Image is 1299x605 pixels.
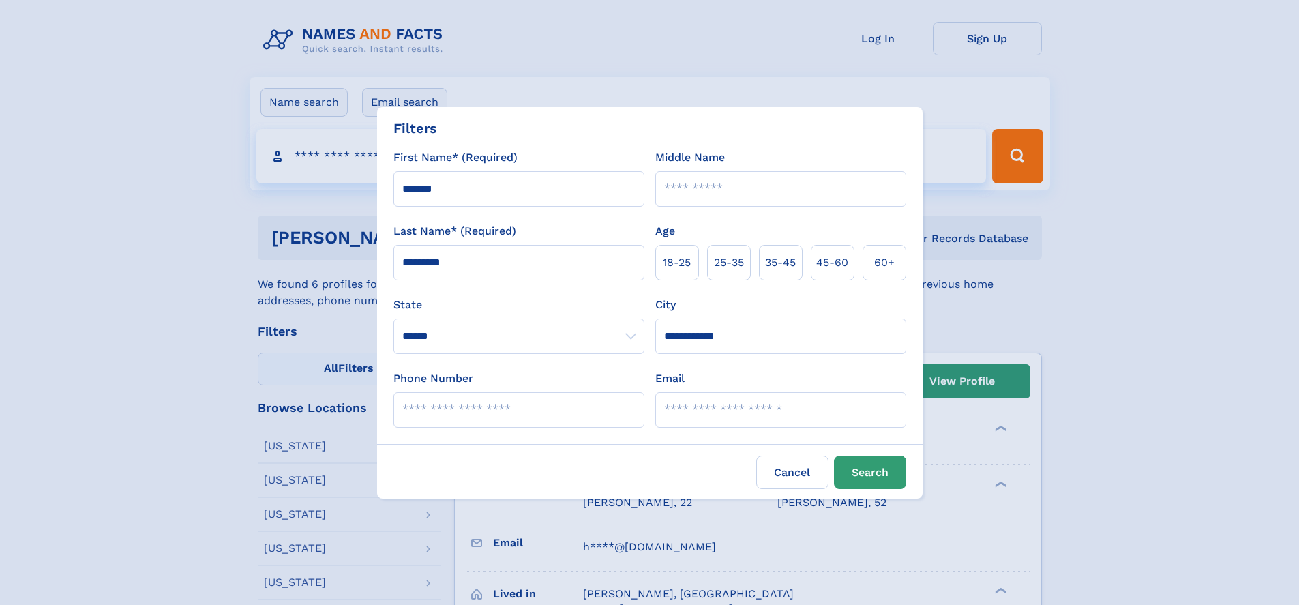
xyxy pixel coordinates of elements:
[393,149,518,166] label: First Name* (Required)
[663,254,691,271] span: 18‑25
[393,118,437,138] div: Filters
[393,223,516,239] label: Last Name* (Required)
[393,297,644,313] label: State
[874,254,895,271] span: 60+
[655,297,676,313] label: City
[816,254,848,271] span: 45‑60
[765,254,796,271] span: 35‑45
[655,370,685,387] label: Email
[714,254,744,271] span: 25‑35
[393,370,473,387] label: Phone Number
[655,149,725,166] label: Middle Name
[756,456,828,489] label: Cancel
[655,223,675,239] label: Age
[834,456,906,489] button: Search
